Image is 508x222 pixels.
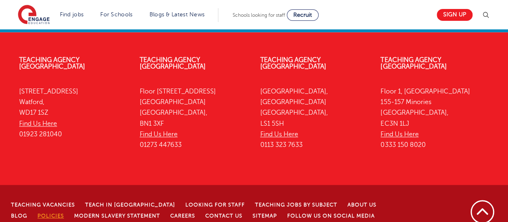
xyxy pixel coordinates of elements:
p: Floor 1, [GEOGRAPHIC_DATA] 155-157 Minories [GEOGRAPHIC_DATA], EC3N 1LJ 0333 150 8020 [380,86,489,151]
a: Teaching Agency [GEOGRAPHIC_DATA] [19,56,85,70]
span: Recruit [293,12,312,18]
a: Sign up [437,9,473,21]
a: Find Us Here [260,131,298,138]
a: Find Us Here [19,120,57,127]
a: Teach in [GEOGRAPHIC_DATA] [85,202,175,208]
a: Teaching Agency [GEOGRAPHIC_DATA] [380,56,446,70]
a: Teaching Agency [GEOGRAPHIC_DATA] [260,56,326,70]
a: Blogs & Latest News [150,11,205,18]
a: For Schools [100,11,132,18]
a: Find Us Here [380,131,418,138]
a: About Us [347,202,376,208]
a: Policies [37,213,64,219]
a: Sitemap [253,213,277,219]
p: [GEOGRAPHIC_DATA], [GEOGRAPHIC_DATA] [GEOGRAPHIC_DATA], LS1 5SH 0113 323 7633 [260,86,369,151]
a: Teaching jobs by subject [255,202,337,208]
a: Follow us on Social Media [287,213,375,219]
span: Schools looking for staff [233,12,285,18]
a: Blog [11,213,27,219]
a: Modern Slavery Statement [74,213,160,219]
a: Recruit [287,9,319,21]
a: Teaching Vacancies [11,202,75,208]
p: Floor [STREET_ADDRESS] [GEOGRAPHIC_DATA] [GEOGRAPHIC_DATA], BN1 3XF 01273 447633 [140,86,248,151]
a: Teaching Agency [GEOGRAPHIC_DATA] [140,56,206,70]
a: Looking for staff [185,202,245,208]
p: [STREET_ADDRESS] Watford, WD17 1SZ 01923 281040 [19,86,128,140]
a: Find Us Here [140,131,178,138]
a: Contact Us [205,213,242,219]
a: Careers [170,213,195,219]
a: Find jobs [60,11,84,18]
img: Engage Education [18,5,50,25]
